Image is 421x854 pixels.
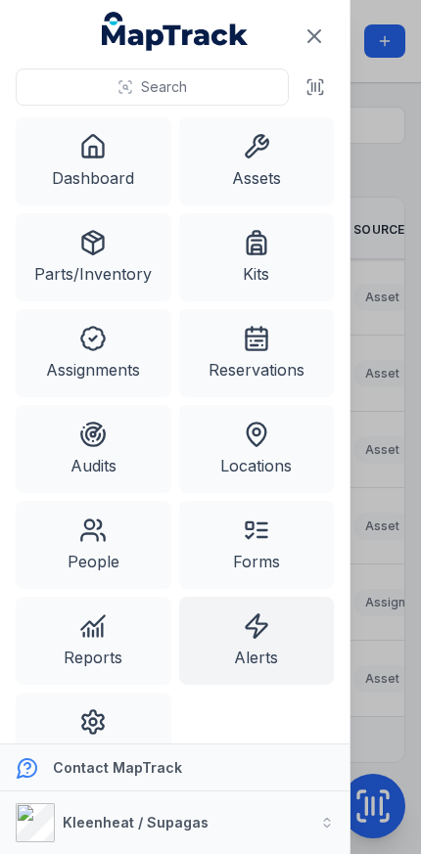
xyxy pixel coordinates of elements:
a: Assignments [16,309,171,397]
strong: Kleenheat / Supagas [63,814,209,831]
a: Audits [16,405,171,493]
span: Search [141,77,187,97]
a: Alerts [179,597,335,685]
a: People [16,501,171,589]
a: Reports [16,597,171,685]
a: Kits [179,213,335,301]
a: Locations [179,405,335,493]
a: MapTrack [102,12,249,51]
a: Reservations [179,309,335,397]
button: Search [16,68,289,106]
a: Parts/Inventory [16,213,171,301]
a: Dashboard [16,117,171,205]
strong: Contact MapTrack [53,759,182,776]
a: Settings [16,693,171,781]
button: Close navigation [294,16,335,57]
a: Assets [179,117,335,205]
a: Forms [179,501,335,589]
